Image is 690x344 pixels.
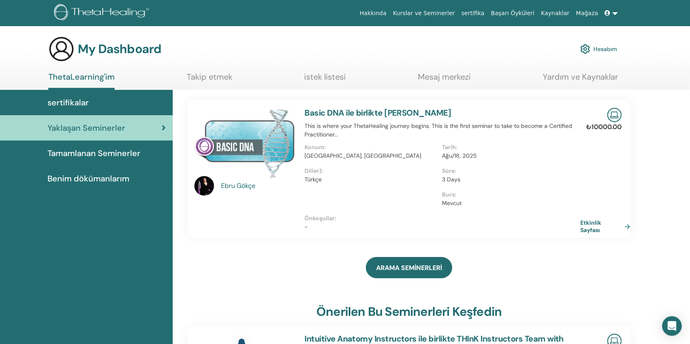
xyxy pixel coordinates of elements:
[662,316,682,336] div: Open Intercom Messenger
[54,4,152,22] img: logo.png
[47,172,129,185] span: Benim dökümanlarım
[586,122,622,132] p: ₺10000.00
[48,36,74,62] img: generic-user-icon.jpg
[47,122,125,134] span: Yaklaşan Seminerler
[305,122,580,139] p: This is where your ThetaHealing journey begins. This is the first seminar to take to become a Cer...
[538,6,573,21] a: Kaynaklar
[305,214,580,223] p: Önkoşullar :
[47,147,140,159] span: Tamamlanan Seminerler
[442,167,574,175] p: Süre :
[356,6,390,21] a: Hakkında
[305,143,437,152] p: Konum :
[442,199,574,208] p: Mevcut
[607,108,622,122] img: Live Online Seminar
[305,152,437,160] p: [GEOGRAPHIC_DATA], [GEOGRAPHIC_DATA]
[573,6,601,21] a: Mağaza
[543,72,618,88] a: Yardım ve Kaynaklar
[376,264,442,272] span: ARAMA SEMİNERLERİ
[187,72,232,88] a: Takip etmek
[305,223,580,231] p: -
[442,143,574,152] p: Tarih :
[47,96,89,109] span: sertifikalar
[580,42,590,56] img: cog.svg
[305,175,437,184] p: Türkçe
[221,181,297,191] a: Ebru Gökçe
[458,6,487,21] a: sertifika
[442,190,574,199] p: Burs :
[194,176,214,196] img: default.jpg
[366,257,452,278] a: ARAMA SEMİNERLERİ
[580,219,634,234] a: Etkinlik Sayfası
[78,42,161,56] h3: My Dashboard
[442,175,574,184] p: 3 Days
[390,6,458,21] a: Kurslar ve Seminerler
[194,108,295,179] img: Basic DNA
[418,72,471,88] a: Mesaj merkezi
[442,152,574,160] p: Ağu/18, 2025
[305,107,451,118] a: Basic DNA ile birlikte [PERSON_NAME]
[316,304,502,319] h3: Önerilen bu seminerleri keşfedin
[48,72,115,90] a: ThetaLearning'im
[488,6,538,21] a: Başarı Öyküleri
[580,40,617,58] a: Hesabım
[305,167,437,175] p: Diller) :
[304,72,346,88] a: istek listesi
